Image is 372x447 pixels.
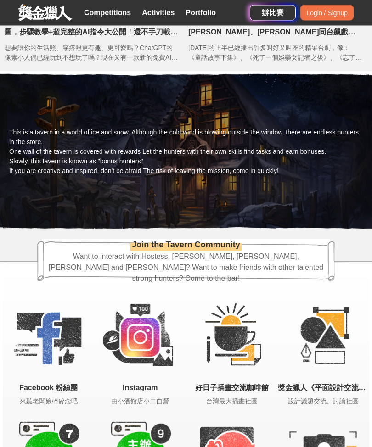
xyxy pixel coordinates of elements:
img: Icon [3,291,95,383]
div: 想要讓你的生活照、穿搭照更有趣、更可愛嗎？ChatGPT的像素小人偶已經玩到不想玩了嗎？現在又有一款新的免費AI App－RoboNeo可以快速生成Q版APPLE風格的穿搭小人，而且不是只止於靜... [5,44,179,64]
img: Icon [186,291,278,383]
span: Want to interact with Hostess, [PERSON_NAME], [PERSON_NAME], [PERSON_NAME] and [PERSON_NAME]? Wan... [42,251,330,285]
span: 由小酒館店小二自營 [95,397,186,407]
img: Icon [278,291,370,383]
div: This is a tavern in a world of ice and snow. Although the cold wind is blowing outside the window... [9,128,363,176]
span: 獎金獵人《平面設計交流區》 [278,383,370,394]
a: Portfolio [182,6,220,19]
span: Instagram [95,383,186,394]
a: Facebook 粉絲團 來聽老闆娘碎碎念吧 [3,291,95,407]
span: 台灣最大插畫社團 [186,397,278,407]
span: Join the Tavern Community [132,239,240,251]
div: [DATE]的上半已經播出許多叫好又叫座的精采台劇，像：《童話故事下集》、《死了一個娛樂女記者之後》、《忘了我記得》、《我們與惡的距離2》…2025的下半年也同樣精采，首部探討台海戰爭的《零日攻... [188,44,363,64]
span: 好日子插畫交流咖啡館 [186,383,278,394]
a: 好日子插畫交流咖啡館 台灣最大插畫社團 [186,291,278,407]
span: 用RoboNeo免費App製作自己專屬的emoji貼紙＆動圖，步驟教學+超完整的AI指令大公開！還不手刀載起來～ [5,16,179,38]
a: Instagram 由小酒館店小二自營 [95,291,186,407]
span: 【2025下半年台劇】10+部必追盤點！[PERSON_NAME]、[PERSON_NAME]同台飆戲《回魂計》、改編真實人倫悲劇《我們六個》 [188,16,363,38]
div: Login / Signup [300,5,354,21]
a: Activities [138,6,178,19]
img: Icon [95,291,186,383]
a: 辦比賽 [250,5,296,21]
span: Facebook 粉絲團 [3,383,95,394]
span: 設計議題交流、討論社團 [278,397,370,407]
a: 獎金獵人《平面設計交流區》 設計議題交流、討論社團 [278,291,370,407]
span: 來聽老闆娘碎碎念吧 [3,397,95,407]
a: Competitions [80,6,135,19]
